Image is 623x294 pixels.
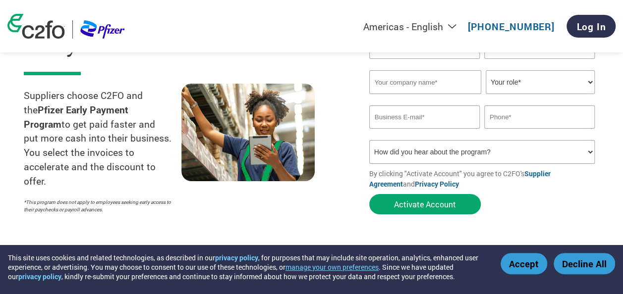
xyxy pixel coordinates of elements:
strong: Pfizer Early Payment Program [24,103,128,130]
p: Suppliers choose C2FO and the to get paid faster and put more cash into their business. You selec... [24,89,181,189]
p: By clicking "Activate Account" you agree to C2FO's and [369,168,599,189]
input: Invalid Email format [369,105,480,129]
p: *This program does not apply to employees seeking early access to their paychecks or payroll adva... [24,198,171,213]
input: Phone* [484,105,595,129]
a: Log In [566,15,616,38]
img: supply chain worker [181,84,315,181]
div: This site uses cookies and related technologies, as described in our , for purposes that may incl... [8,253,486,281]
a: [PHONE_NUMBER] [468,20,555,33]
a: Supplier Agreement [369,169,551,189]
div: Invalid company name or company name is too long [369,95,595,101]
a: privacy policy [215,253,258,262]
a: Privacy Policy [415,179,459,189]
div: Inavlid Email Address [369,130,480,136]
select: Title/Role [486,70,595,94]
div: Invalid last name or last name is too long [484,60,595,66]
img: Pfizer [80,20,125,39]
button: manage your own preferences [285,262,379,272]
button: Decline All [554,253,615,274]
button: Accept [501,253,547,274]
div: Inavlid Phone Number [484,130,595,136]
a: privacy policy [18,272,61,281]
button: Activate Account [369,194,481,214]
div: Invalid first name or first name is too long [369,60,480,66]
input: Your company name* [369,70,481,94]
img: c2fo logo [7,14,65,39]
